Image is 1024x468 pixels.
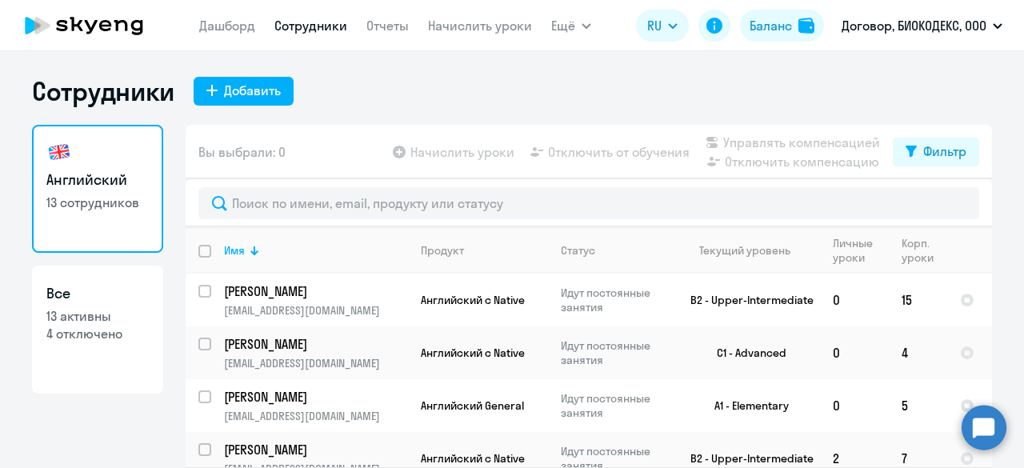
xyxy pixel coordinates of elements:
[842,16,986,35] p: Договор, БИОКОДЕКС, ООО
[647,16,662,35] span: RU
[199,18,255,34] a: Дашборд
[198,187,979,219] input: Поиск по имени, email, продукту или статусу
[46,283,149,304] h3: Все
[32,125,163,253] a: Английский13 сотрудников
[421,346,525,360] span: Английский с Native
[833,236,888,265] div: Личные уроки
[902,236,946,265] div: Корп. уроки
[561,243,595,258] div: Статус
[224,441,405,458] p: [PERSON_NAME]
[224,335,407,353] a: [PERSON_NAME]
[834,6,1010,45] button: Договор, БИОКОДЕКС, ООО
[421,293,525,307] span: Английский с Native
[224,356,407,370] p: [EMAIL_ADDRESS][DOMAIN_NAME]
[224,388,407,406] a: [PERSON_NAME]
[684,243,819,258] div: Текущий уровень
[46,194,149,211] p: 13 сотрудников
[224,282,407,300] a: [PERSON_NAME]
[32,266,163,394] a: Все13 активны4 отключено
[889,379,947,432] td: 5
[893,138,979,166] button: Фильтр
[551,16,575,35] span: Ещё
[194,77,294,106] button: Добавить
[224,335,405,353] p: [PERSON_NAME]
[798,18,814,34] img: balance
[32,75,174,107] h1: Сотрудники
[421,243,547,258] div: Продукт
[889,274,947,326] td: 15
[46,307,149,325] p: 13 активны
[561,286,670,314] p: Идут постоянные занятия
[198,142,286,162] span: Вы выбрали: 0
[224,441,407,458] a: [PERSON_NAME]
[740,10,824,42] button: Балансbalance
[671,326,820,379] td: C1 - Advanced
[750,16,792,35] div: Баланс
[421,451,525,466] span: Английский с Native
[46,170,149,190] h3: Английский
[224,409,407,423] p: [EMAIL_ADDRESS][DOMAIN_NAME]
[274,18,347,34] a: Сотрудники
[366,18,409,34] a: Отчеты
[224,81,281,100] div: Добавить
[224,243,407,258] div: Имя
[224,282,405,300] p: [PERSON_NAME]
[889,326,947,379] td: 4
[551,10,591,42] button: Ещё
[224,243,245,258] div: Имя
[561,391,670,420] p: Идут постоянные занятия
[224,303,407,318] p: [EMAIL_ADDRESS][DOMAIN_NAME]
[820,274,889,326] td: 0
[224,388,405,406] p: [PERSON_NAME]
[428,18,532,34] a: Начислить уроки
[46,325,149,342] p: 4 отключено
[421,398,524,413] span: Английский General
[820,379,889,432] td: 0
[902,236,934,265] div: Корп. уроки
[561,338,670,367] p: Идут постоянные занятия
[636,10,689,42] button: RU
[421,243,464,258] div: Продукт
[923,142,966,161] div: Фильтр
[699,243,790,258] div: Текущий уровень
[820,326,889,379] td: 0
[833,236,874,265] div: Личные уроки
[671,379,820,432] td: A1 - Elementary
[671,274,820,326] td: B2 - Upper-Intermediate
[561,243,670,258] div: Статус
[46,139,72,165] img: english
